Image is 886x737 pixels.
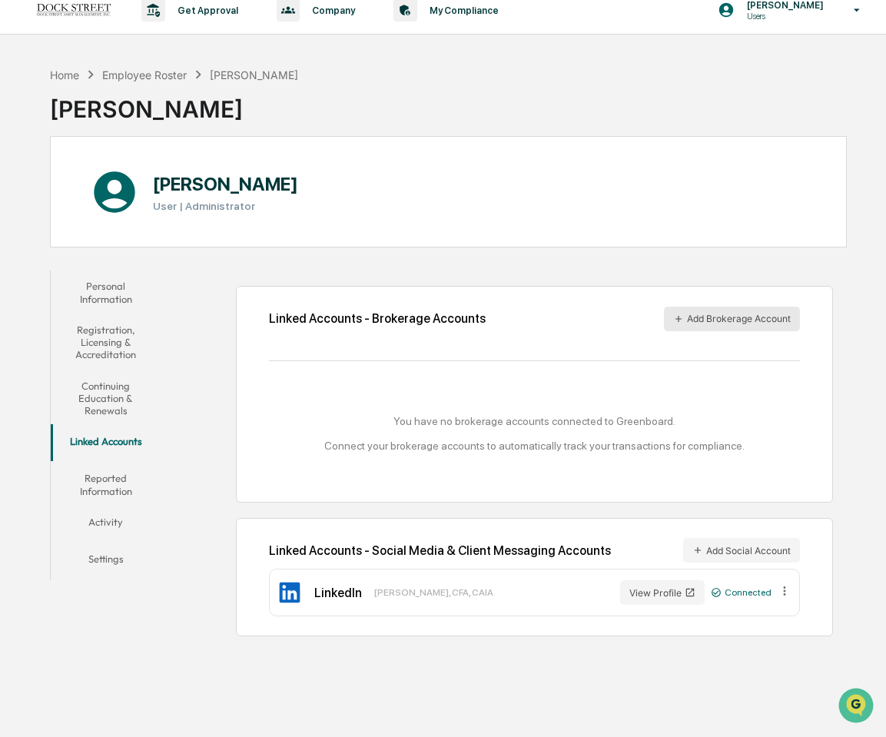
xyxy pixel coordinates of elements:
[51,271,161,580] div: secondary tabs example
[37,3,111,17] img: logo
[50,83,299,123] div: [PERSON_NAME]
[664,307,800,331] button: Add Brokerage Account
[15,195,28,207] div: 🖐️
[269,311,486,326] div: Linked Accounts - Brokerage Accounts
[51,271,161,314] button: Personal Information
[51,506,161,543] button: Activity
[735,11,831,22] p: Users
[15,224,28,237] div: 🔎
[51,426,161,463] button: Linked Accounts
[51,370,161,427] button: Continuing Education & Renewals
[165,5,246,16] p: Get Approval
[52,118,252,133] div: Start new chat
[683,538,800,563] button: Add Social Account
[51,463,161,506] button: Reported Information
[31,223,97,238] span: Data Lookup
[111,195,124,207] div: 🗄️
[153,261,186,272] span: Pylon
[269,415,800,452] div: You have no brokerage accounts connected to Greenboard. Connect your brokerage accounts to automa...
[108,260,186,272] a: Powered byPylon
[52,133,194,145] div: We're available if you need us!
[314,586,362,600] div: LinkedIn
[15,32,280,57] p: How can we help?
[153,200,298,212] h3: User | Administrator
[105,188,197,215] a: 🗄️Attestations
[837,686,878,728] iframe: Open customer support
[153,173,298,195] h1: [PERSON_NAME]
[31,194,99,209] span: Preclearance
[15,118,43,145] img: 1746055101610-c473b297-6a78-478c-a979-82029cc54cd1
[51,314,161,370] button: Registration, Licensing & Accreditation
[9,217,103,244] a: 🔎Data Lookup
[102,68,187,81] div: Employee Roster
[269,538,800,563] div: Linked Accounts - Social Media & Client Messaging Accounts
[417,5,506,16] p: My Compliance
[9,188,105,215] a: 🖐️Preclearance
[300,5,363,16] p: Company
[620,580,705,605] button: View Profile
[374,587,493,598] div: [PERSON_NAME], CFA, CAIA
[51,543,161,580] button: Settings
[127,194,191,209] span: Attestations
[210,68,298,81] div: [PERSON_NAME]
[50,68,79,81] div: Home
[711,587,772,598] div: Connected
[277,580,302,605] img: LinkedIn Icon
[261,122,280,141] button: Start new chat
